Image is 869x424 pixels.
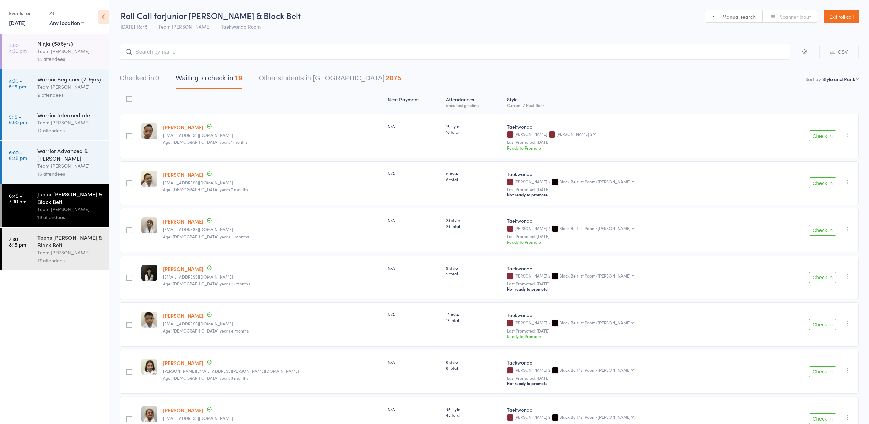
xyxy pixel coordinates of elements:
[443,93,504,111] div: Atten­dances
[158,23,210,30] span: Team [PERSON_NAME]
[446,123,502,129] span: 16 style
[388,217,441,223] div: N/A
[9,150,27,161] time: 6:00 - 6:45 pm
[507,286,772,292] div: Not ready to promote
[507,273,772,279] div: [PERSON_NAME] 2
[809,366,836,377] button: Check in
[809,130,836,141] button: Check in
[141,123,157,139] img: image1553897528.png
[507,406,772,413] div: Taekwondo
[824,10,859,23] a: Exit roll call
[507,171,772,177] div: Taekwondo
[446,312,502,317] span: 13 style
[559,368,631,372] div: Black Belt 1st Poom/[PERSON_NAME]
[37,205,103,213] div: Team [PERSON_NAME]
[163,321,382,326] small: suzannezhi89@gmail.com
[507,123,772,130] div: Taekwondo
[446,265,502,271] span: 9 style
[37,213,103,221] div: 19 attendees
[37,111,103,119] div: Warrior Intermediate
[163,369,382,373] small: daniel.pistininzi@gmail.com
[37,170,103,178] div: 16 attendees
[507,103,772,107] div: Current / Next Rank
[120,71,159,89] button: Checked in0
[221,23,261,30] span: Taekwondo Room
[9,42,27,53] time: 4:00 - 4:30 pm
[163,281,250,286] span: Age: [DEMOGRAPHIC_DATA] years 10 months
[388,406,441,412] div: N/A
[9,19,26,26] a: [DATE]
[49,8,84,19] div: At
[507,234,772,239] small: Last Promoted: [DATE]
[37,257,103,264] div: 17 attendees
[2,105,109,140] a: 5:15 -6:00 pmWarrior IntermediateTeam [PERSON_NAME]12 attendees
[37,91,103,99] div: 9 attendees
[163,133,382,138] small: rosatseng@hotmail.com
[37,40,103,47] div: Ninja (5&6yrs)
[163,406,203,414] a: [PERSON_NAME]
[507,359,772,366] div: Taekwondo
[37,47,103,55] div: Team [PERSON_NAME]
[259,71,401,89] button: Other students in [GEOGRAPHIC_DATA]2075
[446,103,502,107] div: since last grading
[446,406,502,412] span: 45 style
[37,119,103,127] div: Team [PERSON_NAME]
[9,236,26,247] time: 7:30 - 8:15 pm
[163,274,382,279] small: elijahjliem@gmail.com
[446,171,502,176] span: 8 style
[37,127,103,134] div: 12 attendees
[446,271,502,276] span: 9 total
[507,187,772,192] small: Last Promoted: [DATE]
[163,416,382,421] small: erosharries@yahoo.com.au
[141,265,157,281] img: image1746694683.png
[49,19,84,26] div: Any location
[507,145,772,151] div: Ready to Promote
[163,171,203,178] a: [PERSON_NAME]
[234,74,242,82] div: 19
[163,227,382,232] small: carlwilliamgoodin@hotmail.com
[37,55,103,63] div: 14 attendees
[559,415,631,419] div: Black Belt 1st Poom/[PERSON_NAME]
[446,217,502,223] span: 24 style
[37,190,103,205] div: Junior [PERSON_NAME] & Black Belt
[2,184,109,227] a: 6:45 -7:30 pmJunior [PERSON_NAME] & Black BeltTeam [PERSON_NAME]19 attendees
[507,415,772,421] div: [PERSON_NAME] 2
[809,225,836,236] button: Check in
[809,319,836,330] button: Check in
[163,123,203,131] a: [PERSON_NAME]
[141,406,157,422] img: image1551420734.png
[37,162,103,170] div: Team [PERSON_NAME]
[819,45,859,59] button: CSV
[822,76,855,83] div: Style and Rank
[507,368,772,373] div: [PERSON_NAME] 2
[386,74,401,82] div: 2075
[507,132,772,138] div: [PERSON_NAME]
[163,375,248,381] span: Age: [DEMOGRAPHIC_DATA] years 3 months
[2,141,109,184] a: 6:00 -6:45 pmWarrior Advanced & [PERSON_NAME]Team [PERSON_NAME]16 attendees
[507,265,772,272] div: Taekwondo
[504,93,775,111] div: Style
[2,228,109,270] a: 7:30 -8:15 pmTeens [PERSON_NAME] & Black BeltTeam [PERSON_NAME]17 attendees
[388,123,441,129] div: N/A
[163,312,203,319] a: [PERSON_NAME]
[507,179,772,185] div: [PERSON_NAME] 2
[507,381,772,386] div: Not ready to promote
[507,140,772,144] small: Last Promoted: [DATE]
[176,71,242,89] button: Waiting to check in19
[559,273,631,278] div: Black Belt 1st Poom/[PERSON_NAME]
[446,129,502,135] span: 16 total
[121,10,165,21] span: Roll Call for
[121,23,148,30] span: [DATE] 18:45
[446,365,502,371] span: 8 total
[559,320,631,325] div: Black Belt 1st Poom/[PERSON_NAME]
[507,192,772,197] div: Not ready to promote
[37,83,103,91] div: Team [PERSON_NAME]
[37,75,103,83] div: Warrior Beginner (7-9yrs)
[446,223,502,229] span: 24 total
[507,226,772,232] div: [PERSON_NAME] 2
[507,217,772,224] div: Taekwondo
[388,312,441,317] div: N/A
[559,179,631,184] div: Black Belt 1st Poom/[PERSON_NAME]
[141,217,157,233] img: image1556321406.png
[809,177,836,188] button: Check in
